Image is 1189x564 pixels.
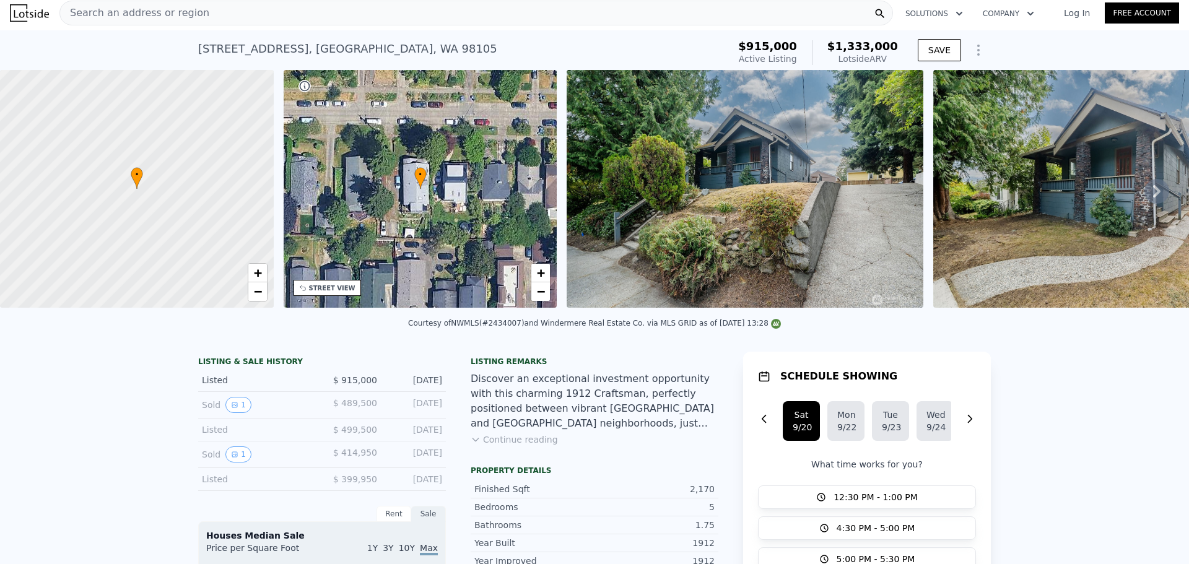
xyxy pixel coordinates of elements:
span: 10Y [399,543,415,553]
div: Bedrooms [474,501,594,513]
div: 1.75 [594,519,715,531]
div: LISTING & SALE HISTORY [198,357,446,369]
div: Sat [793,409,810,421]
a: Log In [1049,7,1105,19]
div: Listed [202,423,312,436]
div: Year Built [474,537,594,549]
span: 1Y [367,543,378,553]
div: Property details [471,466,718,475]
div: Price per Square Foot [206,542,322,562]
span: − [253,284,261,299]
span: 3Y [383,543,393,553]
div: [DATE] [387,473,442,485]
span: $1,333,000 [827,40,898,53]
a: Zoom out [531,282,550,301]
div: [DATE] [387,446,442,462]
div: Discover an exceptional investment opportunity with this charming 1912 Craftsman, perfectly posit... [471,371,718,431]
img: NWMLS Logo [771,319,781,329]
div: 2,170 [594,483,715,495]
div: Rent [377,506,411,522]
span: − [537,284,545,299]
span: Max [420,543,438,555]
div: Bathrooms [474,519,594,531]
div: Lotside ARV [827,53,898,65]
a: Zoom out [248,282,267,301]
div: Sold [202,397,312,413]
div: 9/20 [793,421,810,433]
div: Listed [202,374,312,386]
div: [DATE] [387,423,442,436]
div: [DATE] [387,374,442,386]
span: $ 399,950 [333,474,377,484]
button: Wed9/24 [917,401,954,441]
div: Courtesy of NWMLS (#2434007) and Windermere Real Estate Co. via MLS GRID as of [DATE] 13:28 [408,319,781,328]
span: + [537,265,545,280]
div: Mon [837,409,855,421]
img: Lotside [10,4,49,22]
span: $ 414,950 [333,448,377,458]
button: Mon9/22 [827,401,865,441]
div: Listed [202,473,312,485]
button: Company [973,2,1044,25]
div: • [414,167,427,189]
div: [STREET_ADDRESS] , [GEOGRAPHIC_DATA] , WA 98105 [198,40,497,58]
span: + [253,265,261,280]
span: 12:30 PM - 1:00 PM [834,491,918,503]
div: 5 [594,501,715,513]
div: Finished Sqft [474,483,594,495]
p: What time works for you? [758,458,976,471]
span: • [414,169,427,180]
button: Sat9/20 [783,401,820,441]
button: Continue reading [471,433,558,446]
div: Sold [202,446,312,462]
div: 9/23 [882,421,899,433]
div: 9/24 [926,421,944,433]
button: View historical data [225,397,251,413]
a: Zoom in [531,264,550,282]
a: Free Account [1105,2,1179,24]
span: Search an address or region [60,6,209,20]
span: Active Listing [739,54,797,64]
span: 4:30 PM - 5:00 PM [837,522,915,534]
a: Zoom in [248,264,267,282]
div: Listing remarks [471,357,718,367]
button: Solutions [895,2,973,25]
div: Sale [411,506,446,522]
div: 9/22 [837,421,855,433]
button: Tue9/23 [872,401,909,441]
div: [DATE] [387,397,442,413]
span: $ 499,500 [333,425,377,435]
div: 1912 [594,537,715,549]
span: $ 489,500 [333,398,377,408]
button: 12:30 PM - 1:00 PM [758,485,976,509]
span: $915,000 [738,40,797,53]
button: 4:30 PM - 5:00 PM [758,516,976,540]
div: Wed [926,409,944,421]
h1: SCHEDULE SHOWING [780,369,897,384]
button: View historical data [225,446,251,462]
button: SAVE [918,39,961,61]
div: • [131,167,143,189]
span: $ 915,000 [333,375,377,385]
div: STREET VIEW [309,284,355,293]
button: Show Options [966,38,991,63]
div: Tue [882,409,899,421]
span: • [131,169,143,180]
div: Houses Median Sale [206,529,438,542]
img: Sale: 169703021 Parcel: 97402342 [567,70,923,308]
